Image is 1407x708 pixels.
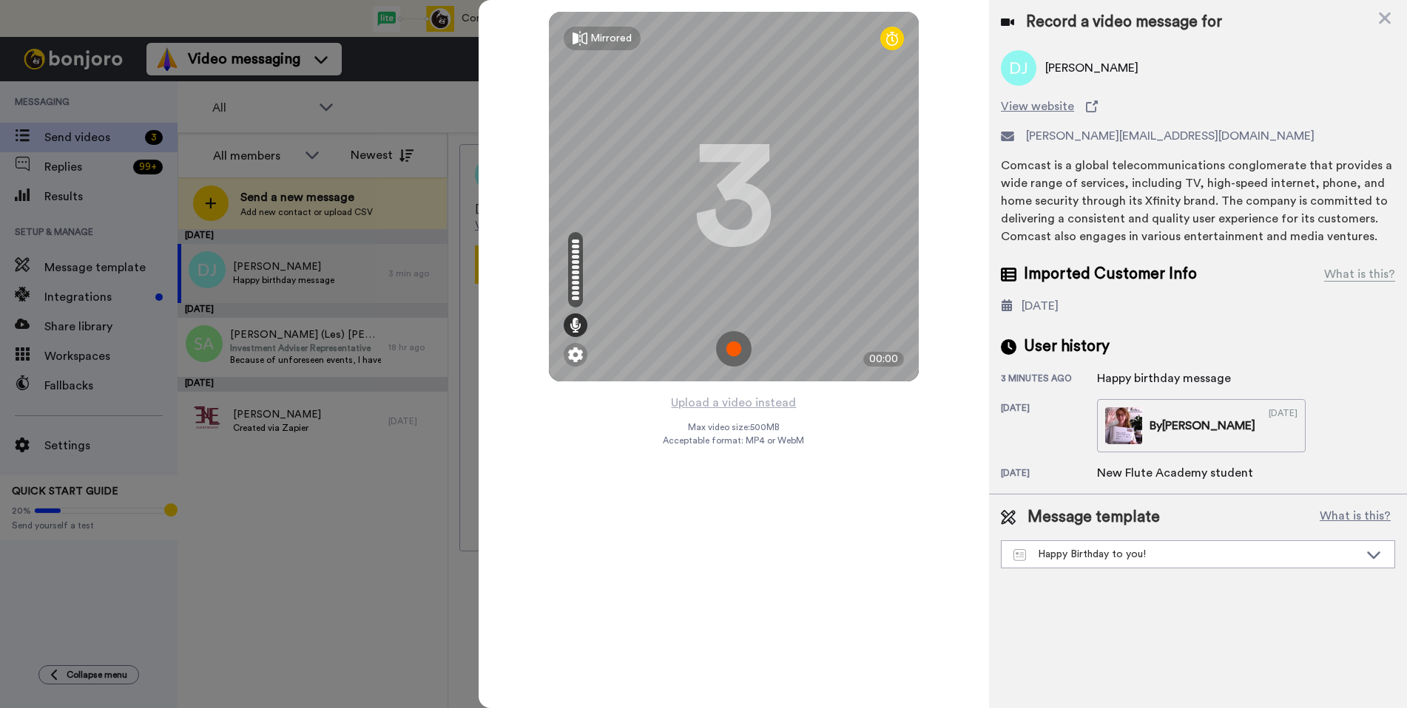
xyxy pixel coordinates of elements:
div: Happy birthday message [1097,370,1231,387]
button: Upload a video instead [667,393,800,412]
button: What is this? [1315,506,1395,528]
span: Max video size: 500 MB [688,421,780,433]
span: Imported Customer Info [1024,263,1197,285]
span: Message template [1028,506,1160,528]
img: ic_gear.svg [568,347,583,362]
div: 3 [693,141,775,252]
div: [DATE] [1001,467,1097,482]
span: [PERSON_NAME][EMAIL_ADDRESS][DOMAIN_NAME] [1026,127,1315,145]
img: Message-temps.svg [1013,549,1026,561]
div: [DATE] [1001,402,1097,452]
span: User history [1024,336,1110,358]
div: Comcast is a global telecommunications conglomerate that provides a wide range of services, inclu... [1001,157,1395,245]
div: What is this? [1324,265,1395,283]
div: 3 minutes ago [1001,372,1097,387]
div: [DATE] [1022,297,1059,315]
img: ic_record_start.svg [716,331,752,367]
div: [DATE] [1269,407,1298,444]
div: Happy Birthday to you! [1013,547,1359,562]
a: By[PERSON_NAME][DATE] [1097,399,1306,452]
span: Acceptable format: MP4 or WebM [663,435,804,446]
div: 00:00 [863,352,904,367]
div: By [PERSON_NAME] [1150,417,1255,435]
div: New Flute Academy student [1097,464,1253,482]
img: 43827d8e-07d1-4b96-a0f1-d84d642bb35c-thumb.jpg [1105,407,1142,444]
